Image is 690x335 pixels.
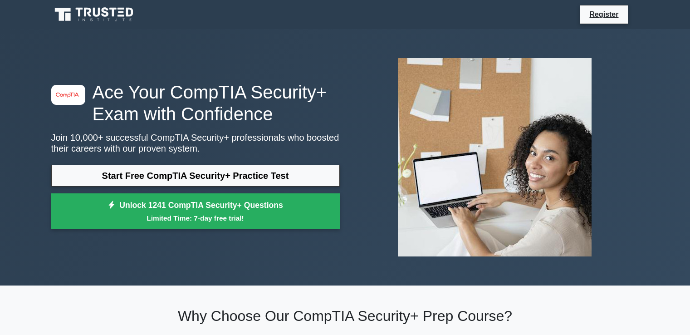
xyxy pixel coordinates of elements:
h2: Why Choose Our CompTIA Security+ Prep Course? [51,307,639,325]
a: Start Free CompTIA Security+ Practice Test [51,165,340,187]
a: Register [584,9,624,20]
p: Join 10,000+ successful CompTIA Security+ professionals who boosted their careers with our proven... [51,132,340,154]
a: Unlock 1241 CompTIA Security+ QuestionsLimited Time: 7-day free trial! [51,193,340,230]
small: Limited Time: 7-day free trial! [63,213,328,223]
h1: Ace Your CompTIA Security+ Exam with Confidence [51,81,340,125]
